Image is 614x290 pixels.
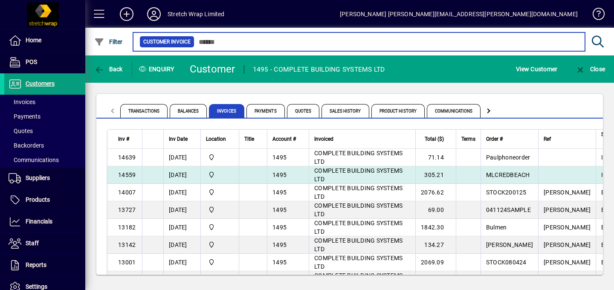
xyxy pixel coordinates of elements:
[118,134,137,144] div: Inv #
[206,258,234,267] span: SWL-AKL
[190,62,235,76] div: Customer
[4,124,85,138] a: Quotes
[425,134,444,144] span: Total ($)
[163,166,200,184] td: [DATE]
[601,259,608,266] span: ET
[26,80,55,87] span: Customers
[4,109,85,124] a: Payments
[486,134,503,144] span: Order #
[206,170,234,180] span: SWL-AKL
[163,184,200,201] td: [DATE]
[415,201,456,219] td: 69.00
[4,211,85,232] a: Financials
[140,6,168,22] button: Profile
[26,261,46,268] span: Reports
[4,189,85,211] a: Products
[4,168,85,189] a: Suppliers
[486,171,530,178] span: MLCREDBEACH
[4,138,85,153] a: Backorders
[92,61,125,77] button: Back
[206,223,234,232] span: SWL-AKL
[118,206,136,213] span: 13727
[314,150,403,165] span: COMPLETE BUILDING SYSTEMS LTD
[573,61,607,77] button: Close
[415,219,456,236] td: 1842.30
[415,254,456,271] td: 2069.09
[132,62,183,76] div: Enquiry
[314,134,333,144] span: Invoiced
[321,104,369,118] span: Sales History
[94,38,123,45] span: Filter
[272,134,304,144] div: Account #
[601,154,607,161] span: IF
[118,189,136,196] span: 14007
[4,95,85,109] a: Invoices
[4,153,85,167] a: Communications
[272,206,287,213] span: 1495
[206,134,226,144] span: Location
[544,224,591,231] span: [PERSON_NAME]
[287,104,320,118] span: Quotes
[206,205,234,215] span: SWL-AKL
[586,2,603,29] a: Knowledge Base
[246,104,285,118] span: Payments
[118,134,129,144] span: Inv #
[94,66,123,72] span: Back
[253,63,385,76] div: 1495 - COMPLETE BUILDING SYSTEMS LTD
[544,134,551,144] span: Ref
[118,241,136,248] span: 13142
[163,254,200,271] td: [DATE]
[4,255,85,276] a: Reports
[272,189,287,196] span: 1495
[415,271,456,289] td: 1842.30
[544,241,591,248] span: [PERSON_NAME]
[486,134,533,144] div: Order #
[421,134,452,144] div: Total ($)
[314,255,403,270] span: COMPLETE BUILDING SYSTEMS LTD
[272,224,287,231] span: 1495
[601,241,608,248] span: ET
[26,37,41,43] span: Home
[206,188,234,197] span: SWL-AKL
[118,171,136,178] span: 14559
[4,30,85,51] a: Home
[163,149,200,166] td: [DATE]
[544,206,591,213] span: [PERSON_NAME]
[566,61,614,77] app-page-header-button: Close enquiry
[314,202,403,217] span: COMPLETE BUILDING SYSTEMS LTD
[163,201,200,219] td: [DATE]
[26,283,47,290] span: Settings
[26,218,52,225] span: Financials
[206,134,234,144] div: Location
[163,219,200,236] td: [DATE]
[92,34,125,49] button: Filter
[118,154,136,161] span: 14639
[272,171,287,178] span: 1495
[544,259,591,266] span: [PERSON_NAME]
[169,134,195,144] div: Inv Date
[9,99,35,105] span: Invoices
[169,134,188,144] span: Inv Date
[314,272,403,287] span: COMPLETE BUILDING SYSTEMS LTD
[113,6,140,22] button: Add
[486,189,527,196] span: STOCK200125
[415,236,456,254] td: 134.27
[272,259,287,266] span: 1495
[544,189,591,196] span: [PERSON_NAME]
[118,224,136,231] span: 13182
[163,271,200,289] td: [DATE]
[9,113,41,120] span: Payments
[206,240,234,249] span: SWL-AKL
[120,104,168,118] span: Transactions
[118,259,136,266] span: 13001
[272,154,287,161] span: 1495
[163,236,200,254] td: [DATE]
[314,220,403,235] span: COMPLETE BUILDING SYSTEMS LTD
[4,52,85,73] a: POS
[516,62,557,76] span: View Customer
[601,171,607,178] span: IF
[415,149,456,166] td: 71.14
[9,128,33,134] span: Quotes
[486,241,533,248] span: [PERSON_NAME]
[314,167,403,183] span: COMPLETE BUILDING SYSTEMS LTD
